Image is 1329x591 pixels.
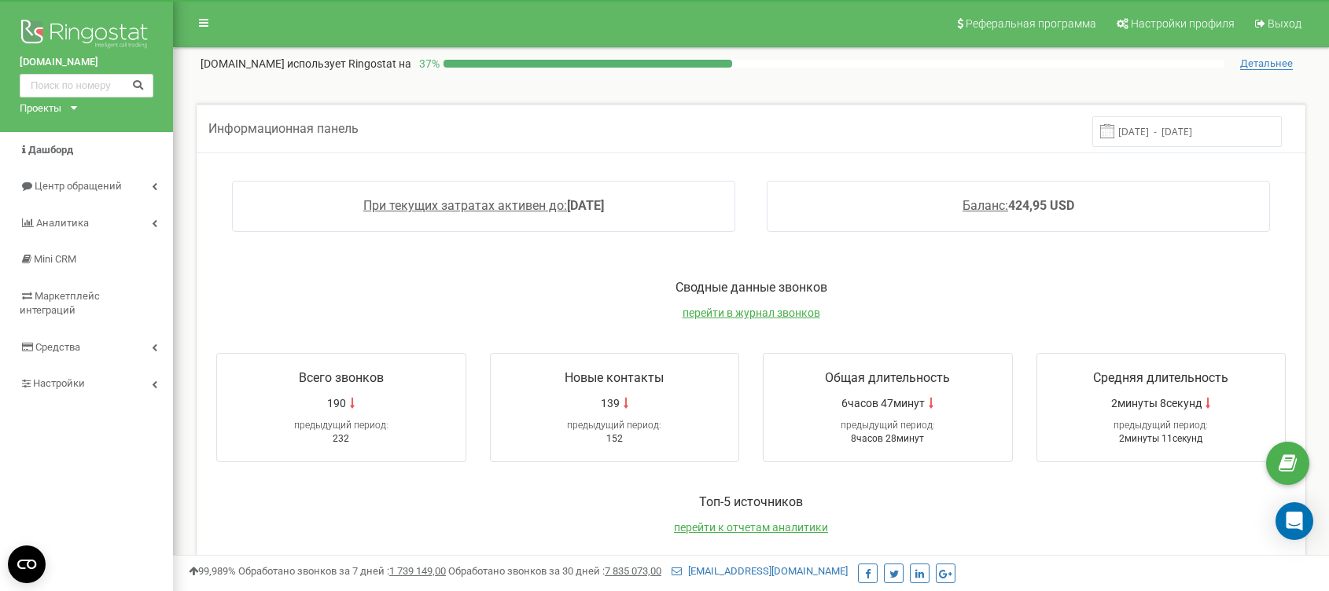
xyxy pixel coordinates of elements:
[1268,17,1301,30] span: Выход
[851,433,924,444] span: 8часов 28минут
[34,253,76,265] span: Mini CRM
[1111,395,1202,411] span: 2минуты 8секунд
[605,565,661,577] u: 7 835 073,00
[36,217,89,229] span: Аналитика
[35,341,80,353] span: Средства
[20,101,61,116] div: Проекты
[672,565,848,577] a: [EMAIL_ADDRESS][DOMAIN_NAME]
[20,16,153,55] img: Ringostat logo
[1114,420,1208,431] span: предыдущий период:
[28,144,73,156] span: Дашборд
[1119,433,1202,444] span: 2минуты 11секунд
[963,198,1008,213] span: Баланс:
[1240,57,1293,70] span: Детальнее
[201,56,411,72] p: [DOMAIN_NAME]
[683,307,820,319] a: перейти в журнал звонков
[699,494,803,509] span: Toп-5 источников
[8,545,46,583] button: Open CMP widget
[841,420,935,431] span: предыдущий период:
[294,420,388,431] span: предыдущий период:
[825,370,950,385] span: Общая длительность
[35,180,122,192] span: Центр обращений
[606,433,623,444] span: 152
[841,395,925,411] span: 6часов 47минут
[565,370,664,385] span: Новые контакты
[389,565,446,577] u: 1 739 149,00
[1276,502,1313,540] div: Open Intercom Messenger
[363,198,604,213] a: При текущих затратах активен до:[DATE]
[1131,17,1235,30] span: Настройки профиля
[20,55,153,70] a: [DOMAIN_NAME]
[601,395,620,411] span: 139
[1093,370,1228,385] span: Средняя длительность
[327,395,346,411] span: 190
[189,565,236,577] span: 99,989%
[676,280,827,295] span: Сводные данные звонков
[674,521,828,534] a: перейти к отчетам аналитики
[567,420,661,431] span: предыдущий период:
[963,198,1074,213] a: Баланс:424,95 USD
[411,56,444,72] p: 37 %
[333,433,349,444] span: 232
[363,198,567,213] span: При текущих затратах активен до:
[448,565,661,577] span: Обработано звонков за 30 дней :
[238,565,446,577] span: Обработано звонков за 7 дней :
[20,290,100,317] span: Маркетплейс интеграций
[208,121,359,136] span: Информационная панель
[299,370,384,385] span: Всего звонков
[966,17,1096,30] span: Реферальная программа
[20,74,153,97] input: Поиск по номеру
[33,377,85,389] span: Настройки
[287,57,411,70] span: использует Ringostat на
